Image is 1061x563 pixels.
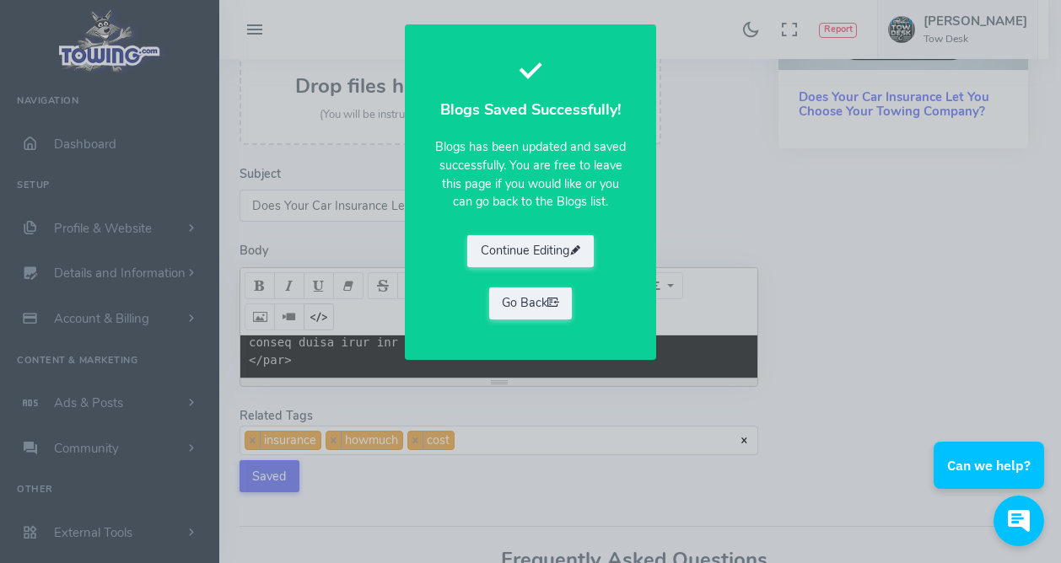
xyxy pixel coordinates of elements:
a: Go Back [489,287,573,319]
p: Blogs has been updated and saved successfully. You are free to leave this page if you would like ... [435,138,626,211]
h4: Blogs Saved Successfully! [435,102,626,119]
button: Continue Editing [467,235,594,267]
iframe: Conversations [921,395,1061,563]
